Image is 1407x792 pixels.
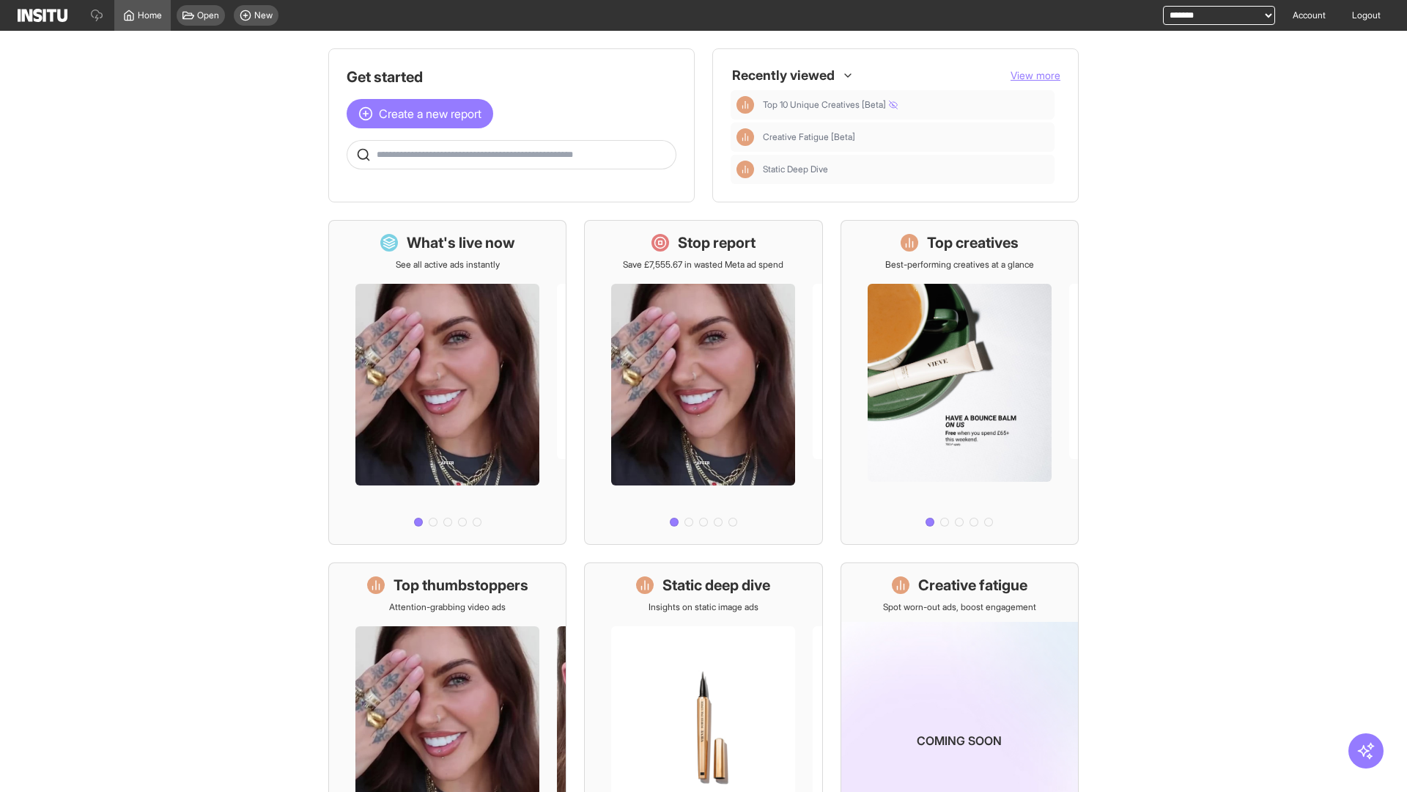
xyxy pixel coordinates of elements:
[328,220,566,545] a: What's live nowSee all active ads instantly
[584,220,822,545] a: Stop reportSave £7,555.67 in wasted Meta ad spend
[841,220,1079,545] a: Top creativesBest-performing creatives at a glance
[396,259,500,271] p: See all active ads instantly
[736,161,754,178] div: Insights
[347,99,493,128] button: Create a new report
[394,575,528,595] h1: Top thumbstoppers
[347,67,676,87] h1: Get started
[763,164,828,175] span: Static Deep Dive
[662,575,770,595] h1: Static deep dive
[379,105,481,122] span: Create a new report
[649,601,758,613] p: Insights on static image ads
[736,128,754,146] div: Insights
[1011,69,1060,81] span: View more
[763,164,1049,175] span: Static Deep Dive
[763,99,1049,111] span: Top 10 Unique Creatives [Beta]
[389,601,506,613] p: Attention-grabbing video ads
[927,232,1019,253] h1: Top creatives
[1011,68,1060,83] button: View more
[138,10,162,21] span: Home
[197,10,219,21] span: Open
[254,10,273,21] span: New
[763,99,898,111] span: Top 10 Unique Creatives [Beta]
[18,9,67,22] img: Logo
[407,232,515,253] h1: What's live now
[678,232,756,253] h1: Stop report
[763,131,1049,143] span: Creative Fatigue [Beta]
[736,96,754,114] div: Insights
[623,259,783,271] p: Save £7,555.67 in wasted Meta ad spend
[763,131,855,143] span: Creative Fatigue [Beta]
[885,259,1034,271] p: Best-performing creatives at a glance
